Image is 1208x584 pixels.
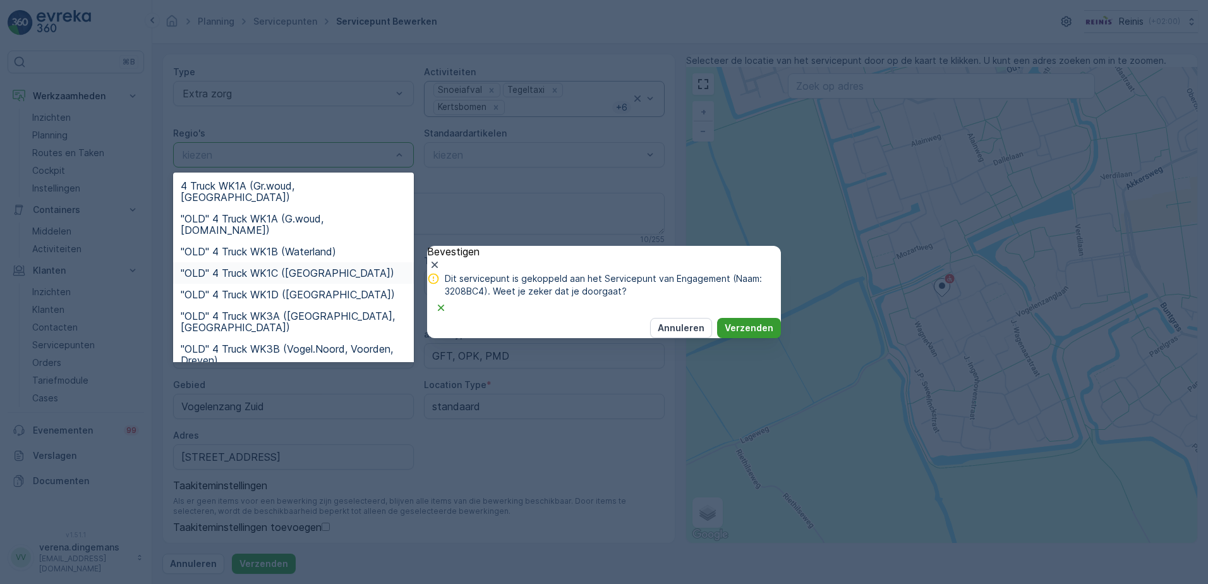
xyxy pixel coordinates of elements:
span: Dit servicepunt is gekoppeld aan het Servicepunt van Engagement (Naam: 3208BC4). Weet je zeker da... [445,272,781,298]
span: "OLD" 4 Truck WK3B (Vogel.Noord, Voorden, Dreven) [181,343,406,366]
span: "OLD" 4 Truck WK1C ([GEOGRAPHIC_DATA]) [181,267,394,279]
button: Annuleren [650,318,712,338]
button: Verzenden [717,318,781,338]
p: Verzenden [725,322,773,334]
span: "OLD" 4 Truck WK1A (G.woud, [DOMAIN_NAME]) [181,213,406,236]
span: "OLD" 4 Truck WK1D ([GEOGRAPHIC_DATA]) [181,289,395,300]
span: "OLD" 4 Truck WK1B (Waterland) [181,246,336,257]
p: Annuleren [658,322,704,334]
span: "OLD" 4 Truck WK3A ([GEOGRAPHIC_DATA], [GEOGRAPHIC_DATA]) [181,310,406,333]
span: 4 Truck WK1A (Gr.woud, [GEOGRAPHIC_DATA]) [181,180,406,203]
p: Bevestigen [427,246,781,257]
